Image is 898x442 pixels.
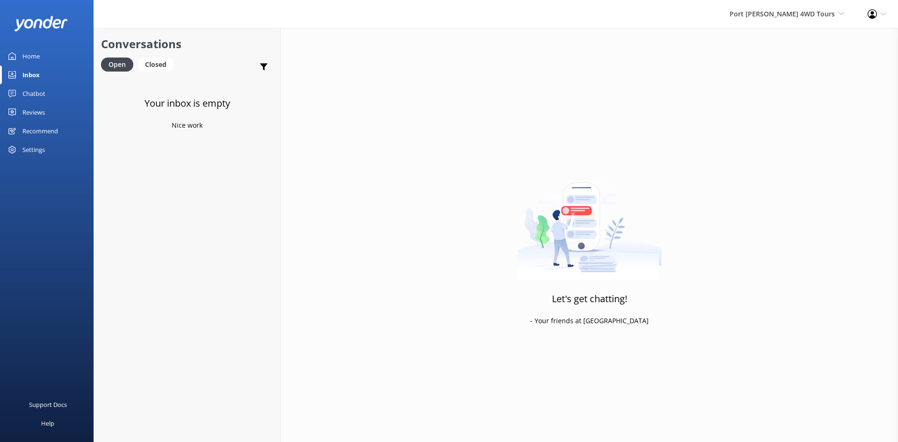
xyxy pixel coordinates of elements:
h3: Your inbox is empty [145,96,230,111]
div: Chatbot [22,84,45,103]
p: - Your friends at [GEOGRAPHIC_DATA] [530,316,649,326]
h2: Conversations [101,35,273,53]
p: Nice work [172,120,203,130]
div: Settings [22,140,45,159]
img: yonder-white-logo.png [14,16,68,31]
div: Support Docs [29,395,67,414]
a: Closed [138,59,178,69]
h3: Let's get chatting! [552,291,627,306]
div: Help [41,414,54,433]
a: Open [101,59,138,69]
img: artwork of a man stealing a conversation from at giant smartphone [517,163,662,280]
div: Open [101,58,133,72]
span: Port [PERSON_NAME] 4WD Tours [730,9,835,18]
div: Recommend [22,122,58,140]
div: Inbox [22,65,40,84]
div: Home [22,47,40,65]
div: Closed [138,58,174,72]
div: Reviews [22,103,45,122]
